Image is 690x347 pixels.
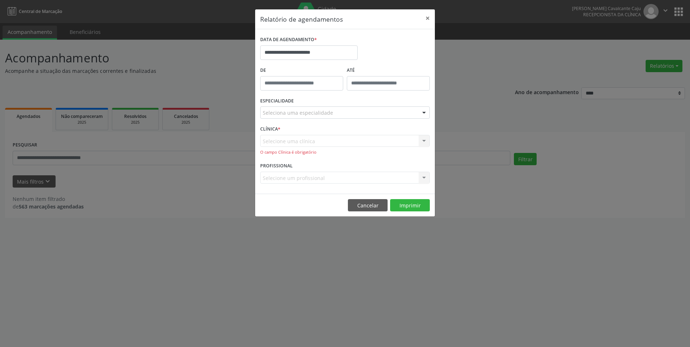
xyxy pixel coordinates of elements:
[260,124,280,135] label: CLÍNICA
[390,199,430,211] button: Imprimir
[260,161,293,172] label: PROFISSIONAL
[263,109,333,117] span: Seleciona uma especialidade
[260,65,343,76] label: De
[260,96,294,107] label: ESPECIALIDADE
[420,9,435,27] button: Close
[260,34,317,45] label: DATA DE AGENDAMENTO
[260,14,343,24] h5: Relatório de agendamentos
[348,199,388,211] button: Cancelar
[260,149,430,155] div: O campo Clínica é obrigatório
[347,65,430,76] label: ATÉ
